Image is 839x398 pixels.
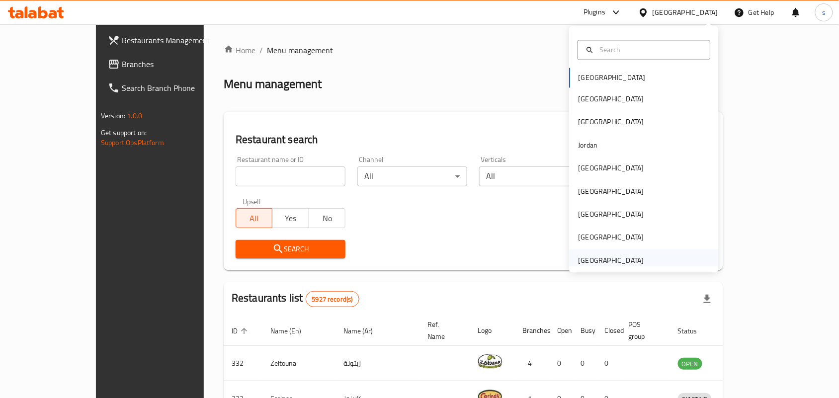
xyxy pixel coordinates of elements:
[306,291,359,307] div: Total records count
[224,44,255,56] a: Home
[272,208,309,228] button: Yes
[267,44,333,56] span: Menu management
[122,58,228,70] span: Branches
[224,346,262,381] td: 332
[653,7,718,18] div: [GEOGRAPHIC_DATA]
[313,211,341,226] span: No
[573,316,597,346] th: Busy
[122,34,228,46] span: Restaurants Management
[100,28,236,52] a: Restaurants Management
[101,109,125,122] span: Version:
[579,232,644,243] div: [GEOGRAPHIC_DATA]
[579,186,644,197] div: [GEOGRAPHIC_DATA]
[584,6,605,18] div: Plugins
[309,208,345,228] button: No
[100,76,236,100] a: Search Branch Phone
[232,291,359,307] h2: Restaurants list
[549,316,573,346] th: Open
[427,318,458,342] span: Ref. Name
[240,211,268,226] span: All
[629,318,658,342] span: POS group
[236,132,711,147] h2: Restaurant search
[514,346,549,381] td: 4
[695,287,719,311] div: Export file
[479,166,589,186] div: All
[678,358,702,370] span: OPEN
[579,209,644,220] div: [GEOGRAPHIC_DATA]
[336,346,419,381] td: زيتونة
[259,44,263,56] li: /
[101,136,164,149] a: Support.OpsPlatform
[579,163,644,174] div: [GEOGRAPHIC_DATA]
[122,82,228,94] span: Search Branch Phone
[236,166,345,186] input: Search for restaurant name or ID..
[101,126,147,139] span: Get support on:
[244,243,337,255] span: Search
[243,198,261,205] label: Upsell
[306,295,359,304] span: 5927 record(s)
[597,346,621,381] td: 0
[596,44,704,55] input: Search
[478,349,503,374] img: Zeitouna
[579,94,644,105] div: [GEOGRAPHIC_DATA]
[470,316,514,346] th: Logo
[514,316,549,346] th: Branches
[236,208,272,228] button: All
[579,140,598,151] div: Jordan
[597,316,621,346] th: Closed
[357,166,467,186] div: All
[579,117,644,128] div: [GEOGRAPHIC_DATA]
[100,52,236,76] a: Branches
[822,7,826,18] span: s
[224,76,322,92] h2: Menu management
[343,325,386,337] span: Name (Ar)
[276,211,305,226] span: Yes
[573,346,597,381] td: 0
[549,346,573,381] td: 0
[224,44,723,56] nav: breadcrumb
[127,109,142,122] span: 1.0.0
[262,346,336,381] td: Zeitouna
[236,240,345,258] button: Search
[579,255,644,266] div: [GEOGRAPHIC_DATA]
[232,325,251,337] span: ID
[678,325,710,337] span: Status
[270,325,314,337] span: Name (En)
